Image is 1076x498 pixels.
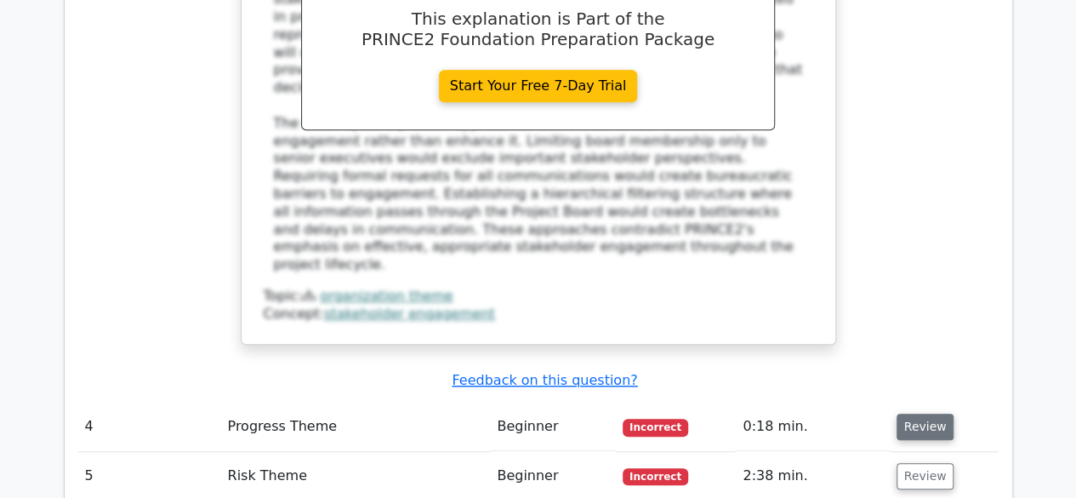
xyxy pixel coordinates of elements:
td: 0:18 min. [736,403,889,451]
td: Beginner [490,403,616,451]
button: Review [897,414,954,440]
a: stakeholder engagement [324,306,495,322]
div: Topic: [264,288,813,306]
span: Incorrect [623,468,688,485]
td: Progress Theme [220,403,490,451]
button: Review [897,463,954,489]
a: Feedback on this question? [452,372,637,388]
a: Start Your Free 7-Day Trial [439,70,638,102]
span: Incorrect [623,419,688,436]
div: Concept: [264,306,813,323]
a: organization theme [320,288,453,304]
td: 4 [78,403,221,451]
